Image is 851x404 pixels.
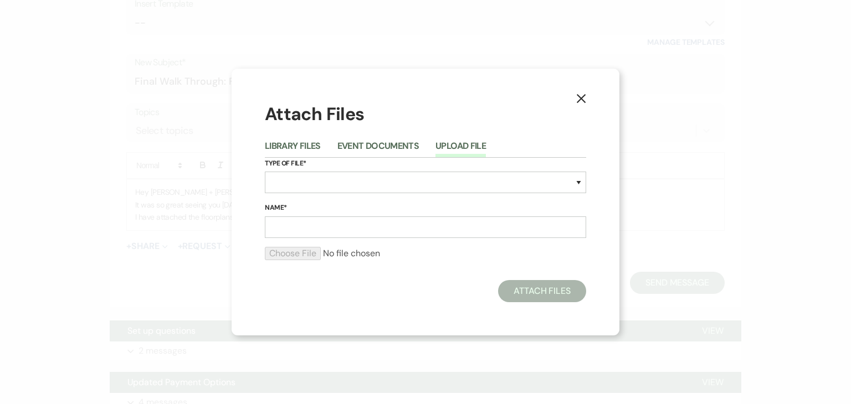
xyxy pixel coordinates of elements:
h1: Attach Files [265,102,586,127]
button: Attach Files [498,280,586,302]
button: Event Documents [337,142,419,157]
button: Upload File [435,142,486,157]
label: Name* [265,202,586,214]
button: Library Files [265,142,321,157]
label: Type of File* [265,158,586,170]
